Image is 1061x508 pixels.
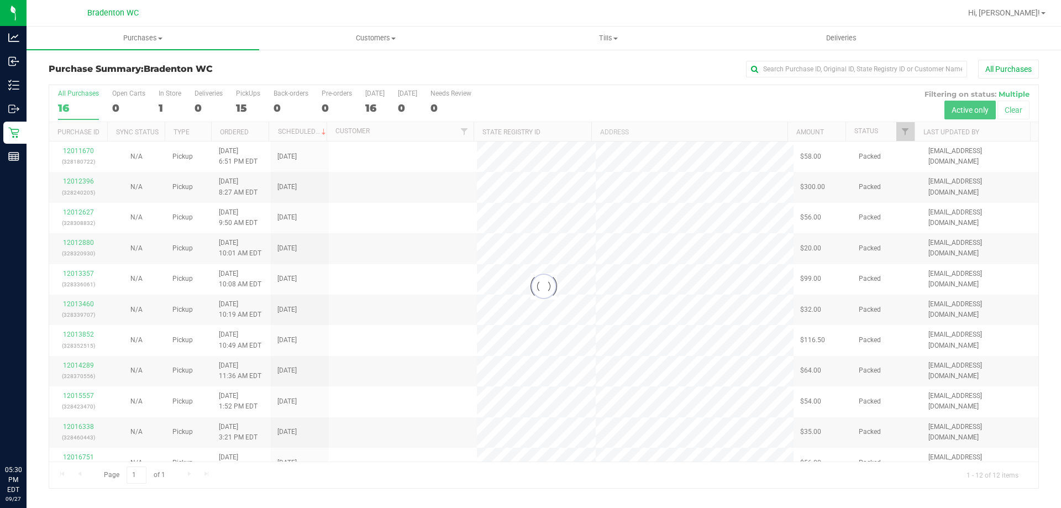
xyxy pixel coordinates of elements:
a: Deliveries [725,27,958,50]
inline-svg: Reports [8,151,19,162]
a: Customers [259,27,492,50]
button: All Purchases [978,60,1039,78]
span: Bradenton WC [144,64,213,74]
a: Tills [492,27,724,50]
inline-svg: Inventory [8,80,19,91]
inline-svg: Outbound [8,103,19,114]
span: Bradenton WC [87,8,139,18]
p: 05:30 PM EDT [5,465,22,495]
a: Purchases [27,27,259,50]
input: Search Purchase ID, Original ID, State Registry ID or Customer Name... [746,61,967,77]
inline-svg: Inbound [8,56,19,67]
p: 09/27 [5,495,22,503]
inline-svg: Analytics [8,32,19,43]
span: Hi, [PERSON_NAME]! [968,8,1040,17]
h3: Purchase Summary: [49,64,379,74]
span: Customers [260,33,491,43]
span: Tills [492,33,724,43]
inline-svg: Retail [8,127,19,138]
iframe: Resource center [11,420,44,453]
span: Deliveries [811,33,871,43]
span: Purchases [27,33,259,43]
